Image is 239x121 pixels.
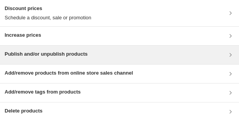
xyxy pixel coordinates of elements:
[5,31,41,39] h3: Increase prices
[5,14,91,22] p: Schedule a discount, sale or promotion
[5,50,88,58] h3: Publish and/or unpublish products
[5,88,81,96] h3: Add/remove tags from products
[5,5,91,12] h3: Discount prices
[5,107,42,115] h3: Delete products
[5,69,133,77] h3: Add/remove products from online store sales channel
